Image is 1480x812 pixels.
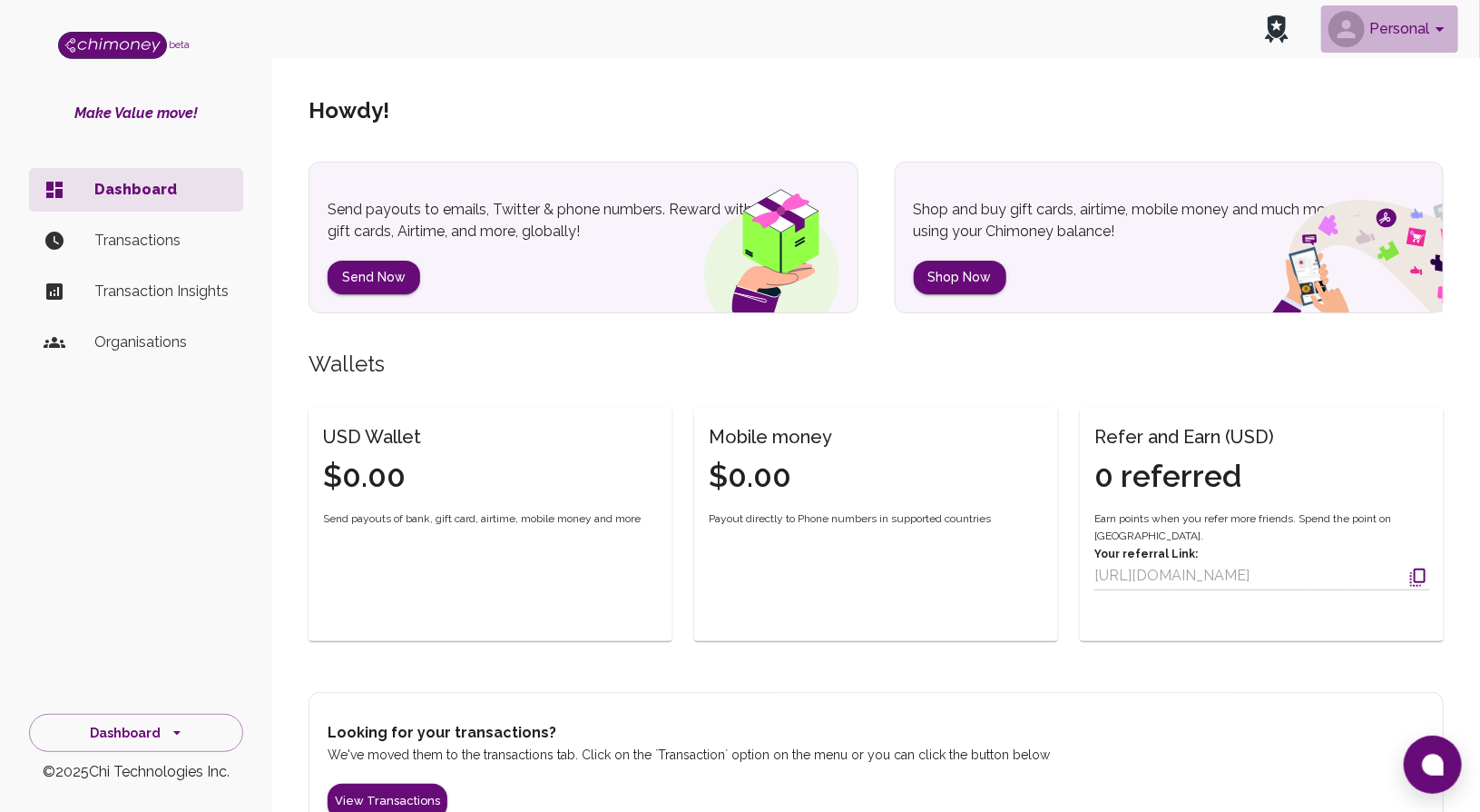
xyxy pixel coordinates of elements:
[709,422,832,451] h6: Mobile money
[328,748,1050,762] span: We've moved them to the transactions tab. Click on the `Transaction` option on the menu or you ca...
[328,724,556,741] strong: Looking for your transactions?
[1321,5,1458,53] button: account of current user
[328,261,420,294] button: Send Now
[1225,180,1443,312] img: social spend
[328,199,754,243] p: Send payouts to emails, Twitter & phone numbers. Reward with gift cards, Airtime, and more, globa...
[169,39,190,50] span: beta
[323,422,421,451] h6: USD Wallet
[1094,422,1274,451] h6: Refer and Earn (USD)
[1404,736,1462,794] button: Open chat window
[94,179,229,201] p: Dashboard
[309,96,389,125] h5: Howdy !
[94,332,229,353] p: Organisations
[709,510,991,529] span: Payout directly to Phone numbers in supported countries
[323,510,641,529] span: Send payouts of bank, gift card, airtime, mobile money and more
[58,32,167,59] img: Logo
[309,350,1444,379] h5: Wallets
[709,458,832,496] h4: $0.00
[29,714,243,753] button: Dashboard
[94,281,229,302] p: Transaction Insights
[323,458,421,496] h4: $0.00
[1094,458,1274,496] h4: 0 referred
[671,176,858,312] img: gift box
[94,230,229,252] p: Transactions
[914,199,1340,243] p: Shop and buy gift cards, airtime, mobile money and much more using your Chimoney balance!
[1094,510,1429,591] div: Earn points when you refer more friends. Spend the point on [GEOGRAPHIC_DATA].
[914,261,1006,294] button: Shop Now
[1094,548,1198,560] strong: Your referral Link:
